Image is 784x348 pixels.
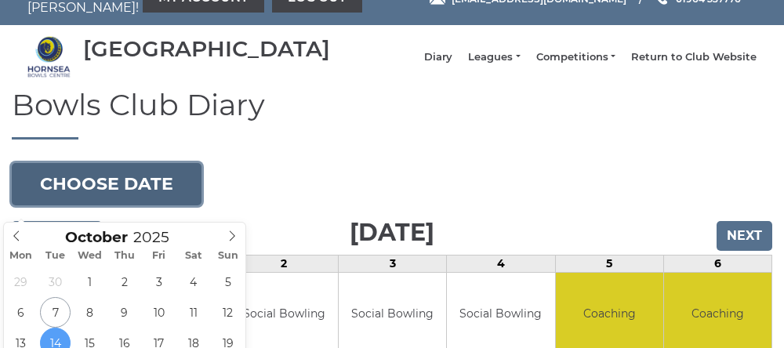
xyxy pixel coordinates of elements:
button: Choose date [12,163,201,205]
span: October 6, 2025 [5,297,36,328]
a: Leagues [468,50,520,64]
span: Scroll to increment [65,230,128,245]
span: Sun [211,251,245,261]
span: October 7, 2025 [40,297,71,328]
input: Next [717,221,772,251]
span: Wed [73,251,107,261]
span: October 2, 2025 [109,266,140,297]
span: September 29, 2025 [5,266,36,297]
span: Mon [4,251,38,261]
a: Diary [424,50,452,64]
h1: Bowls Club Diary [12,89,772,140]
input: Previous [12,221,102,251]
span: October 1, 2025 [74,266,105,297]
span: September 30, 2025 [40,266,71,297]
span: October 11, 2025 [178,297,209,328]
td: 4 [447,255,555,272]
span: October 5, 2025 [212,266,243,297]
img: Hornsea Bowls Centre [27,35,71,78]
div: [GEOGRAPHIC_DATA] [83,37,330,61]
td: 2 [230,255,338,272]
span: October 8, 2025 [74,297,105,328]
span: October 9, 2025 [109,297,140,328]
span: Thu [107,251,142,261]
span: October 10, 2025 [143,297,174,328]
span: Fri [142,251,176,261]
span: Tue [38,251,73,261]
td: 3 [339,255,447,272]
td: 5 [555,255,663,272]
a: Competitions [536,50,615,64]
input: Scroll to increment [128,228,189,246]
span: October 3, 2025 [143,266,174,297]
a: Return to Club Website [631,50,757,64]
td: 6 [663,255,771,272]
span: October 4, 2025 [178,266,209,297]
span: October 12, 2025 [212,297,243,328]
span: Sat [176,251,211,261]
